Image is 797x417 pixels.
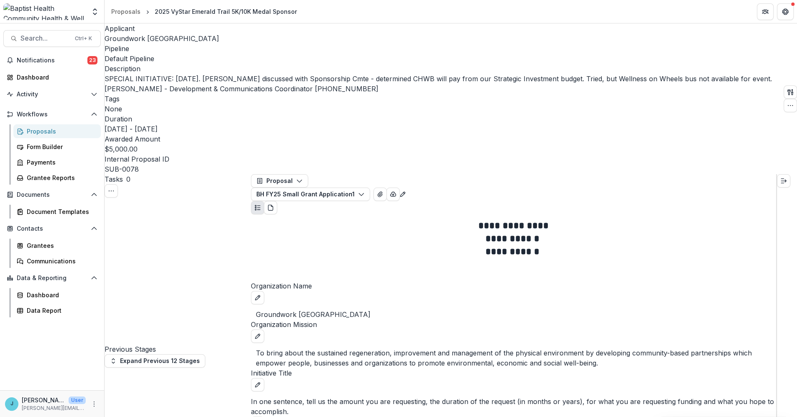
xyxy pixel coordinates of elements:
[105,354,205,368] button: Expand Previous 12 Stages
[13,288,101,302] a: Dashboard
[105,114,780,124] p: Duration
[27,291,94,299] div: Dashboard
[3,30,101,47] button: Search...
[251,378,264,391] button: edit
[3,3,86,20] img: Baptist Health Community Health & Well Being logo
[399,188,406,198] button: Edit as form
[17,91,87,98] span: Activity
[73,34,94,43] div: Ctrl + K
[13,239,101,252] a: Grantees
[105,44,780,54] p: Pipeline
[105,344,251,354] h4: Previous Stages
[3,108,101,121] button: Open Workflows
[13,304,101,317] a: Data Report
[264,201,277,214] button: PDF view
[13,254,101,268] a: Communications
[22,404,86,412] p: [PERSON_NAME][EMAIL_ADDRESS][PERSON_NAME][DOMAIN_NAME]
[108,5,144,18] a: Proposals
[27,257,94,265] div: Communications
[3,222,101,235] button: Open Contacts
[17,57,87,64] span: Notifications
[17,225,87,232] span: Contacts
[251,368,776,378] p: Initiative Title
[251,291,264,304] button: edit
[17,191,87,198] span: Documents
[105,184,118,198] button: Toggle View Cancelled Tasks
[105,74,780,94] p: SPECIAL INITIATIVE: [DATE]. [PERSON_NAME] discussed with Sponsorship Cmte - determined CHWB will ...
[17,111,87,118] span: Workflows
[251,201,264,214] button: Plaintext view
[3,54,101,67] button: Notifications23
[105,94,780,104] p: Tags
[3,88,101,101] button: Open Activity
[256,309,771,319] p: Groundwork [GEOGRAPHIC_DATA]
[251,188,370,201] button: BH FY25 Small Grant Application1
[105,174,123,184] h3: Tasks
[27,207,94,216] div: Document Templates
[251,281,776,291] p: Organization Name
[89,399,99,409] button: More
[757,3,774,20] button: Partners
[105,144,138,154] p: $5,000.00
[20,34,70,42] span: Search...
[108,5,300,18] nav: breadcrumb
[17,275,87,282] span: Data & Reporting
[105,104,122,114] p: None
[155,7,297,16] div: 2025 VyStar Emerald Trail 5K/10K Medal Sponsor
[3,188,101,201] button: Open Documents
[27,127,94,136] div: Proposals
[27,158,94,167] div: Payments
[105,54,154,64] p: Default Pipeline
[27,142,94,151] div: Form Builder
[256,348,771,368] p: To bring about the sustained regeneration, improvement and management of the physical environment...
[105,34,219,43] a: Groundwork [GEOGRAPHIC_DATA]
[105,134,780,144] p: Awarded Amount
[126,175,130,183] span: 0
[105,64,780,74] p: Description
[251,174,308,188] button: Proposal
[10,401,13,407] div: Jennifer
[105,154,780,164] p: Internal Proposal ID
[27,241,94,250] div: Grantees
[69,396,86,404] p: User
[3,70,101,84] a: Dashboard
[17,73,94,82] div: Dashboard
[251,319,776,329] p: Organization Mission
[105,164,139,174] p: SUB-0078
[13,140,101,154] a: Form Builder
[13,171,101,185] a: Grantee Reports
[13,205,101,219] a: Document Templates
[251,329,264,343] button: edit
[105,124,158,134] p: [DATE] - [DATE]
[105,23,780,33] p: Applicant
[251,396,776,417] p: In one sentence, tell us the amount you are requesting, the duration of the request (in months or...
[777,3,794,20] button: Get Help
[87,56,97,64] span: 23
[22,396,65,404] p: [PERSON_NAME]
[13,155,101,169] a: Payments
[89,3,101,20] button: Open entity switcher
[777,174,790,188] button: Expand right
[27,173,94,182] div: Grantee Reports
[3,271,101,285] button: Open Data & Reporting
[373,188,387,201] button: View Attached Files
[13,124,101,138] a: Proposals
[111,7,140,16] div: Proposals
[27,306,94,315] div: Data Report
